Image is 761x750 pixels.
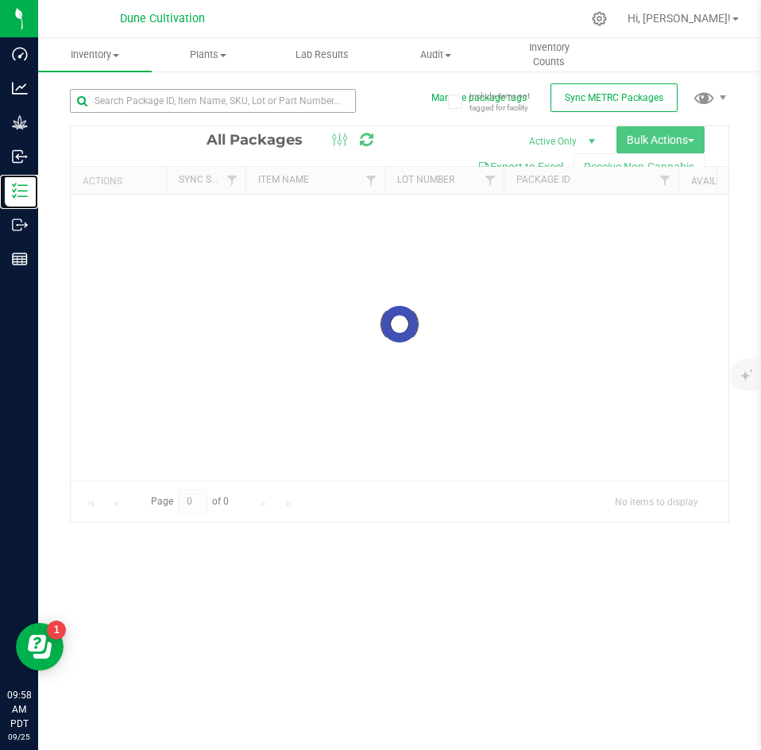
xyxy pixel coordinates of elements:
[550,83,678,112] button: Sync METRC Packages
[47,620,66,640] iframe: Resource center unread badge
[70,89,356,113] input: Search Package ID, Item Name, SKU, Lot or Part Number...
[12,46,28,62] inline-svg: Dashboard
[628,12,731,25] span: Hi, [PERSON_NAME]!
[469,90,549,114] span: Include items not tagged for facility
[16,623,64,671] iframe: Resource center
[380,48,492,62] span: Audit
[38,38,152,72] a: Inventory
[7,688,31,731] p: 09:58 AM PDT
[589,11,609,26] div: Manage settings
[265,38,379,72] a: Lab Results
[12,149,28,164] inline-svg: Inbound
[12,217,28,233] inline-svg: Outbound
[120,12,205,25] span: Dune Cultivation
[38,48,152,62] span: Inventory
[431,91,527,105] button: Manage package tags
[379,38,493,72] a: Audit
[12,183,28,199] inline-svg: Inventory
[12,251,28,267] inline-svg: Reports
[565,92,663,103] span: Sync METRC Packages
[152,38,265,72] a: Plants
[493,41,605,69] span: Inventory Counts
[7,731,31,743] p: 09/25
[493,38,606,72] a: Inventory Counts
[274,48,370,62] span: Lab Results
[12,114,28,130] inline-svg: Grow
[12,80,28,96] inline-svg: Analytics
[153,48,265,62] span: Plants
